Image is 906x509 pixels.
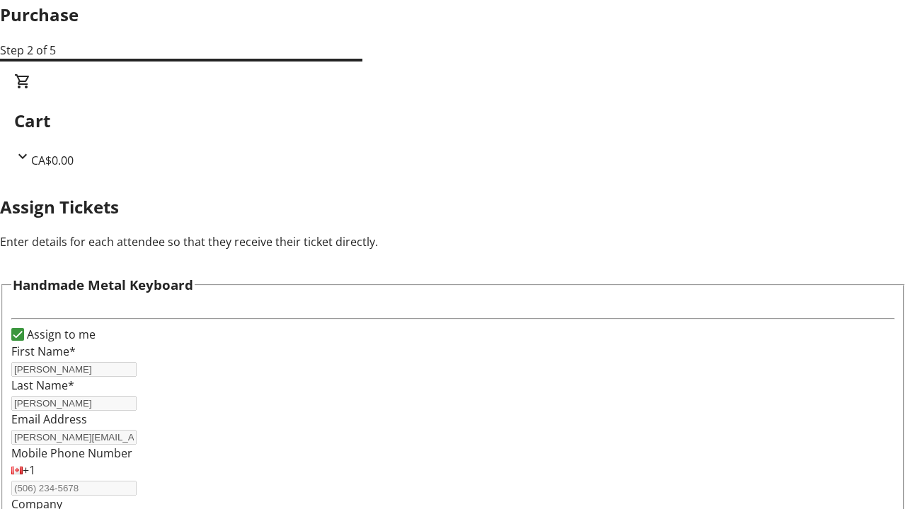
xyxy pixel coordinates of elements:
[14,73,892,169] div: CartCA$0.00
[24,326,96,343] label: Assign to me
[14,108,892,134] h2: Cart
[11,378,74,393] label: Last Name*
[31,153,74,168] span: CA$0.00
[11,481,137,496] input: (506) 234-5678
[11,411,87,427] label: Email Address
[11,445,132,461] label: Mobile Phone Number
[13,275,193,295] h3: Handmade Metal Keyboard
[11,344,76,359] label: First Name*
